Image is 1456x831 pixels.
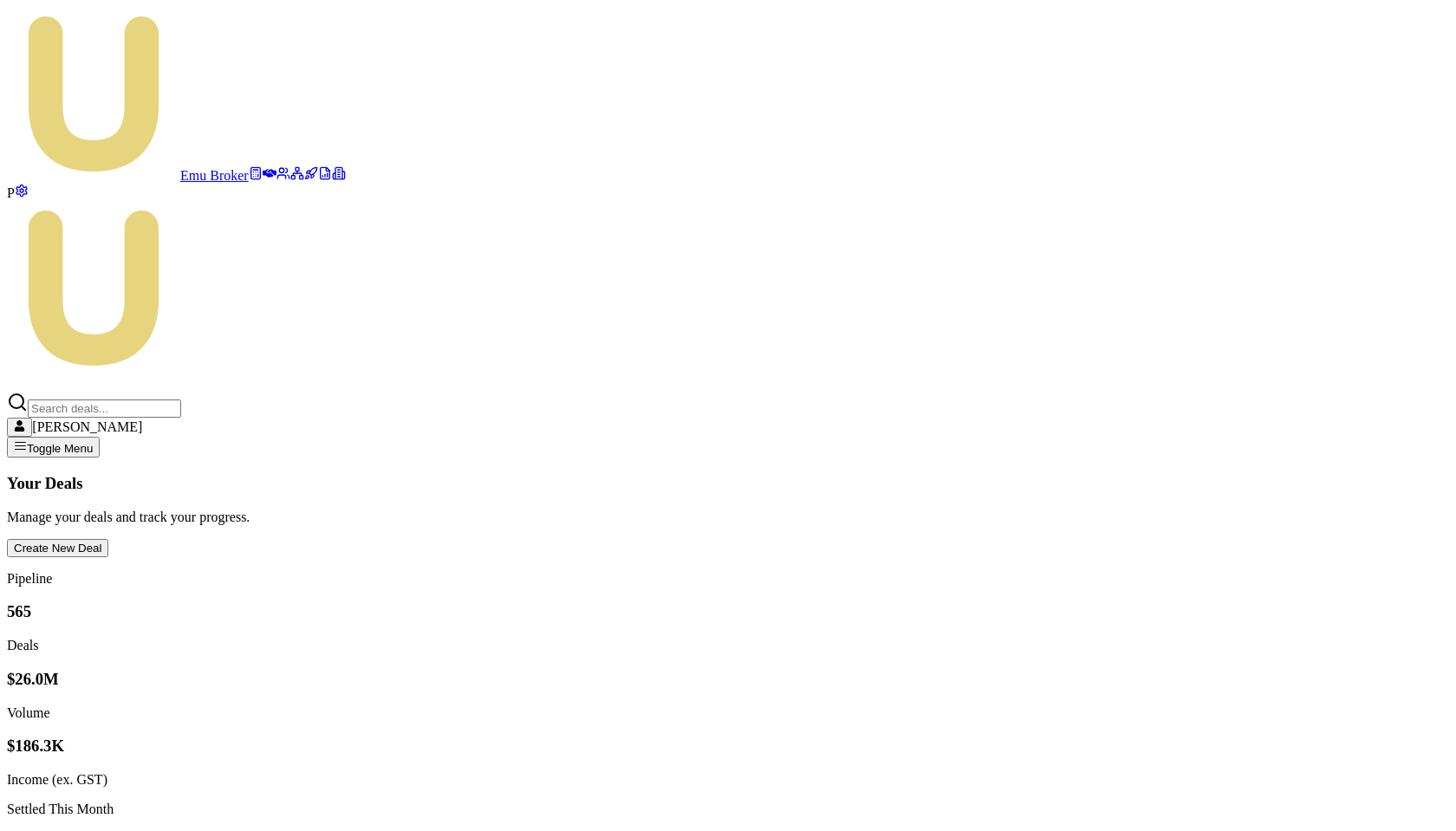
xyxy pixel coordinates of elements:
[28,399,181,418] input: Search deals
[7,437,100,458] button: Toggle Menu
[7,7,180,180] img: emu-icon-u.png
[7,510,1449,525] p: Manage your deals and track your progress.
[7,670,1449,689] h3: $26.0M
[7,201,180,374] img: Emu Money
[7,705,1449,721] div: Volume
[7,539,108,557] button: Create New Deal
[7,737,1449,756] h3: $186.3K
[7,772,1449,788] div: Income (ex. GST)
[7,802,1449,817] p: Settled This Month
[7,474,1449,493] h3: Your Deals
[7,638,1449,653] div: Deals
[7,168,249,183] a: Emu Broker
[7,602,1449,621] h3: 565
[7,540,108,555] a: Create New Deal
[7,571,1449,587] p: Pipeline
[32,419,142,434] span: [PERSON_NAME]
[7,185,15,200] span: P
[180,168,249,183] span: Emu Broker
[27,442,93,455] span: Toggle Menu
